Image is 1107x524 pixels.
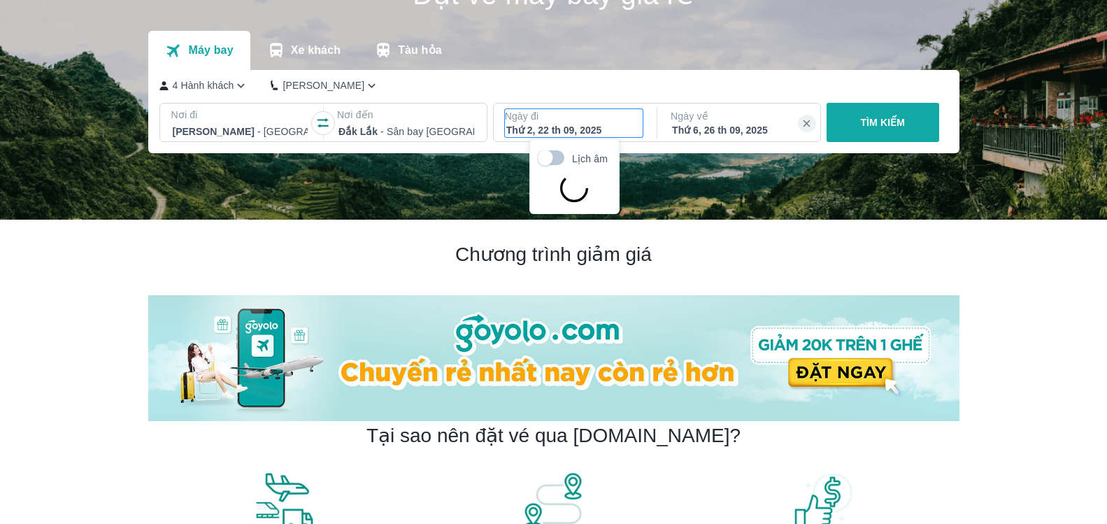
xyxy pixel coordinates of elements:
button: 4 Hành khách [159,78,249,93]
button: TÌM KIẾM [827,103,939,142]
p: Nơi đến [337,108,476,122]
p: TÌM KIẾM [860,115,905,129]
div: Thứ 2, 22 th 09, 2025 [506,123,642,137]
img: banner-home [148,295,959,421]
div: Thứ 6, 26 th 09, 2025 [672,123,808,137]
p: Ngày đi [505,109,643,123]
h2: Chương trình giảm giá [148,242,959,267]
p: Nơi đi [171,108,310,122]
h2: Tại sao nên đặt vé qua [DOMAIN_NAME]? [366,423,741,448]
p: [PERSON_NAME] [283,78,364,92]
p: Xe khách [291,43,341,57]
p: Lịch âm [572,152,608,166]
p: Ngày về [671,109,809,123]
p: Máy bay [188,43,233,57]
div: transportation tabs [148,31,459,70]
button: [PERSON_NAME] [271,78,379,93]
p: 4 Hành khách [173,78,234,92]
p: Tàu hỏa [398,43,442,57]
